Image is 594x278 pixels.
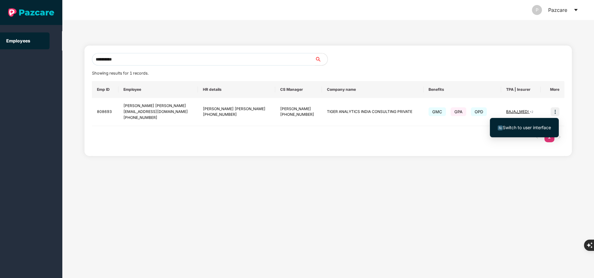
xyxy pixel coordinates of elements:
[123,109,193,115] div: [EMAIL_ADDRESS][DOMAIN_NAME]
[92,71,149,76] span: Showing results for 1 records.
[558,135,561,139] span: right
[315,53,328,66] button: search
[203,112,270,118] div: [PHONE_NUMBER]
[92,81,118,98] th: Emp ID
[6,38,30,43] a: Employees
[280,112,317,118] div: [PHONE_NUMBER]
[471,107,487,116] span: OPD
[536,5,539,15] span: P
[554,132,564,142] li: Next Page
[322,81,424,98] th: Company name
[92,98,118,126] td: 808693
[315,57,328,62] span: search
[322,98,424,126] td: TIGER ANALYTICS INDIA CONSULTING PRIVATE
[123,115,193,121] div: [PHONE_NUMBER]
[280,106,317,112] div: [PERSON_NAME]
[551,107,559,116] img: icon
[118,81,198,98] th: Employee
[554,132,564,142] button: right
[451,107,466,116] span: GPA
[203,106,270,112] div: [PERSON_NAME] [PERSON_NAME]
[123,103,193,109] div: [PERSON_NAME] [PERSON_NAME]
[429,107,446,116] span: GMC
[573,7,578,12] span: caret-down
[503,125,551,130] span: Switch to user interface
[498,125,503,130] img: svg+xml;base64,PHN2ZyB4bWxucz0iaHR0cDovL3d3dy53My5vcmcvMjAwMC9zdmciIHdpZHRoPSIxNiIgaGVpZ2h0PSIxNi...
[424,81,501,98] th: Benefits
[501,81,541,98] th: TPA | Insurer
[541,81,564,98] th: More
[198,81,275,98] th: HR details
[275,81,322,98] th: CS Manager
[529,110,533,114] span: + 2
[506,109,529,114] span: BAJAJ_MEDI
